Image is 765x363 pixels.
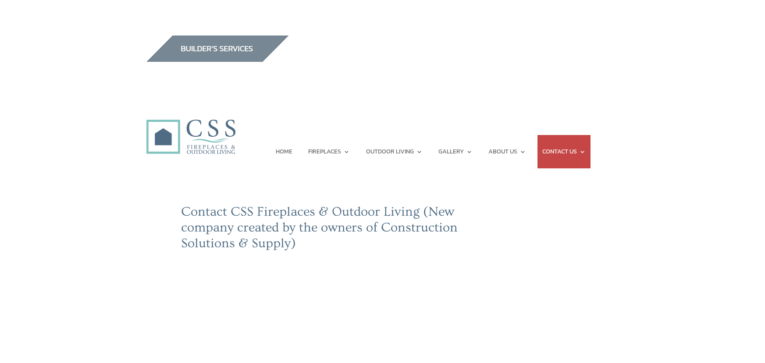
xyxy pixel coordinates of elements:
a: HOME [276,135,292,168]
a: CONTACT US [542,135,586,168]
a: OUTDOOR LIVING [366,135,423,168]
a: FIREPLACES [308,135,350,168]
a: ABOUT US [488,135,526,168]
a: GALLERY [438,135,473,168]
a: builder services construction supply [146,53,289,65]
h2: Contact CSS Fireplaces & Outdoor Living (New company created by the owners of Construction Soluti... [181,204,463,256]
img: CSS Fireplaces & Outdoor Living (Formerly Construction Solutions & Supply)- Jacksonville Ormond B... [146,95,235,159]
img: builders_btn [146,36,289,62]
